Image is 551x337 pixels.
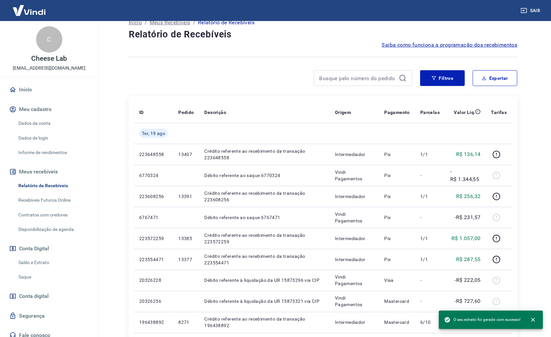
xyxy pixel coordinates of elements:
[205,232,324,245] p: Crédito referente ao recebimento da transação 223572259
[139,109,144,116] p: ID
[385,319,410,326] p: Mastercard
[8,0,51,20] img: Vindi
[385,109,410,116] p: Pagamento
[139,319,168,326] p: 196438892
[420,319,440,326] p: 6/10
[455,277,481,284] p: -R$ 222,05
[335,319,374,326] p: Intermediador
[420,298,440,305] p: -
[420,193,440,200] p: 1/1
[139,277,168,284] p: 20326228
[420,109,440,116] p: Parcelas
[385,214,410,221] p: Pix
[16,208,90,222] a: Contratos com credores
[420,172,440,179] p: -
[205,316,324,329] p: Crédito referente ao recebimento da transação 196438892
[519,5,543,17] button: Sair
[178,256,194,263] p: 13377
[16,256,90,269] a: Saldo e Extrato
[335,109,351,116] p: Origem
[178,319,194,326] p: 8271
[13,65,85,72] p: [EMAIL_ADDRESS][DOMAIN_NAME]
[456,256,481,263] p: R$ 287,55
[385,256,410,263] p: Pix
[19,292,49,301] span: Conta digital
[16,270,90,284] a: Saque
[420,277,440,284] p: -
[16,117,90,130] a: Dados da conta
[8,241,90,256] button: Conta Digital
[205,148,324,161] p: Crédito referente ao recebimento da transação 223648558
[144,19,147,27] p: /
[205,253,324,266] p: Crédito referente ao recebimento da transação 223554471
[139,151,168,158] p: 223648558
[420,70,465,86] button: Filtros
[139,256,168,263] p: 223554471
[16,223,90,236] a: Disponibilização de agenda
[451,168,481,183] p: -R$ 1.344,55
[205,298,324,305] p: Débito referente à liquidação da UR 15873321 via CIP
[16,179,90,192] a: Relatório de Recebíveis
[16,193,90,207] a: Recebíveis Futuros Online
[16,131,90,145] a: Dados de login
[205,214,324,221] p: Débito referente ao saque 6767471
[456,192,481,200] p: R$ 256,32
[420,235,440,242] p: 1/1
[205,277,324,284] p: Débito referente à liquidação da UR 15873296 via CIP
[178,235,194,242] p: 13385
[193,19,195,27] p: /
[139,298,168,305] p: 20326256
[526,313,540,327] button: close
[452,235,481,242] p: R$ 1.057,00
[129,19,142,27] a: Início
[491,109,507,116] p: Tarifas
[385,235,410,242] p: Pix
[456,150,481,158] p: R$ 136,14
[205,190,324,203] p: Crédito referente ao recebimento da transação 223608256
[139,235,168,242] p: 223572259
[454,109,475,116] p: Valor Líq.
[178,193,194,200] p: 13391
[382,41,518,49] a: Saiba como funciona a programação dos recebimentos
[455,298,481,305] p: -R$ 727,60
[335,235,374,242] p: Intermediador
[139,172,168,179] p: 6770324
[385,151,410,158] p: Pix
[16,146,90,159] a: Informe de rendimentos
[320,73,396,83] input: Busque pelo número do pedido
[139,214,168,221] p: 6767471
[420,256,440,263] p: 1/1
[444,317,521,323] span: O seu extrato foi gerado com sucesso!
[455,213,481,221] p: -R$ 231,57
[473,70,518,86] button: Exportar
[150,19,190,27] a: Meus Recebíveis
[335,169,374,182] p: Vindi Pagamentos
[139,193,168,200] p: 223608256
[198,19,254,27] p: Relatório de Recebíveis
[385,277,410,284] p: Visa
[420,214,440,221] p: -
[385,298,410,305] p: Mastercard
[178,151,194,158] p: 13407
[335,193,374,200] p: Intermediador
[335,211,374,224] p: Vindi Pagamentos
[178,109,194,116] p: Pedido
[420,151,440,158] p: 1/1
[335,256,374,263] p: Intermediador
[8,309,90,323] a: Segurança
[36,26,62,53] div: C
[8,165,90,179] button: Meus recebíveis
[335,274,374,287] p: Vindi Pagamentos
[385,193,410,200] p: Pix
[335,151,374,158] p: Intermediador
[31,55,67,62] p: Cheese Lab
[129,28,518,41] h4: Relatório de Recebíveis
[385,172,410,179] p: Pix
[8,289,90,303] a: Conta digital
[142,130,165,137] span: Ter, 19 ago
[205,109,227,116] p: Descrição
[205,172,324,179] p: Débito referente ao saque 6770324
